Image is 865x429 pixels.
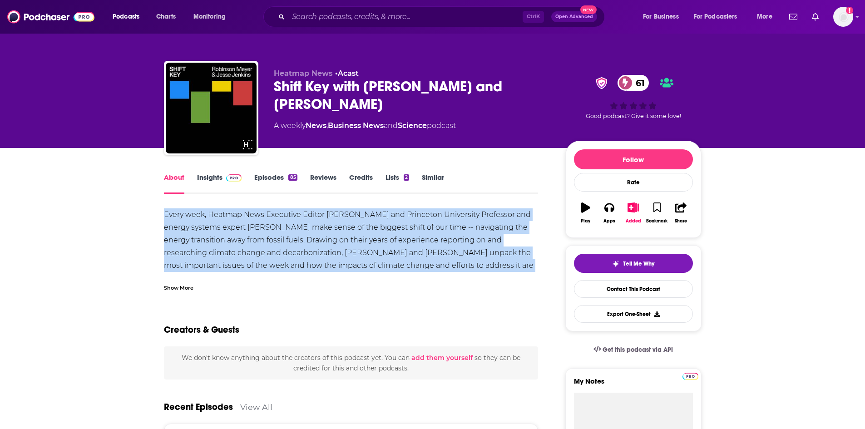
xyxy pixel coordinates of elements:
a: InsightsPodchaser Pro [197,173,242,194]
span: Heatmap News [274,69,333,78]
button: Follow [574,149,693,169]
a: About [164,173,184,194]
button: Play [574,197,598,229]
span: Charts [156,10,176,23]
span: Tell Me Why [623,260,654,267]
button: open menu [637,10,690,24]
button: Apps [598,197,621,229]
span: New [580,5,597,14]
a: Lists2 [386,173,409,194]
img: User Profile [833,7,853,27]
div: Bookmark [646,218,667,224]
span: Monitoring [193,10,226,23]
div: Search podcasts, credits, & more... [272,6,613,27]
span: , [326,121,328,130]
a: Business News [328,121,384,130]
img: verified Badge [593,77,610,89]
a: Reviews [310,173,336,194]
div: Every week, Heatmap News Executive Editor [PERSON_NAME] and Princeton University Professor and en... [164,208,539,310]
div: A weekly podcast [274,120,456,131]
span: 61 [627,75,649,91]
img: Podchaser - Follow, Share and Rate Podcasts [7,8,94,25]
a: News [306,121,326,130]
button: Show profile menu [833,7,853,27]
button: Share [669,197,692,229]
a: Get this podcast via API [586,339,681,361]
div: Apps [603,218,615,224]
span: and [384,121,398,130]
div: Added [626,218,641,224]
a: Show notifications dropdown [808,9,822,25]
button: open menu [688,10,751,24]
span: Good podcast? Give it some love! [586,113,681,119]
a: Pro website [682,371,698,380]
button: open menu [751,10,784,24]
button: add them yourself [411,354,473,361]
a: Acast [338,69,359,78]
h2: Creators & Guests [164,324,239,335]
a: Similar [422,173,444,194]
span: • [335,69,359,78]
span: Get this podcast via API [603,346,673,354]
button: Export One-Sheet [574,305,693,323]
label: My Notes [574,377,693,393]
span: Open Advanced [555,15,593,19]
a: Show notifications dropdown [786,9,801,25]
img: Podchaser Pro [226,174,242,182]
span: Podcasts [113,10,139,23]
div: verified Badge61Good podcast? Give it some love! [565,69,702,125]
button: Bookmark [645,197,669,229]
a: Charts [150,10,181,24]
img: Shift Key with Robinson Meyer and Jesse Jenkins [166,63,257,153]
span: Ctrl K [523,11,544,23]
span: For Podcasters [694,10,737,23]
a: Contact This Podcast [574,280,693,298]
a: Recent Episodes [164,401,233,413]
div: Share [675,218,687,224]
div: 2 [404,174,409,181]
span: Logged in as DeversFranklin [833,7,853,27]
div: 85 [288,174,297,181]
div: Play [581,218,590,224]
button: Open AdvancedNew [551,11,597,22]
button: open menu [187,10,237,24]
a: 61 [618,75,649,91]
span: We don't know anything about the creators of this podcast yet . You can so they can be credited f... [182,354,520,372]
a: Science [398,121,427,130]
a: Episodes85 [254,173,297,194]
span: For Business [643,10,679,23]
div: Rate [574,173,693,192]
a: Credits [349,173,373,194]
img: tell me why sparkle [612,260,619,267]
a: View All [240,402,272,412]
button: tell me why sparkleTell Me Why [574,254,693,273]
button: open menu [106,10,151,24]
img: Podchaser Pro [682,373,698,380]
input: Search podcasts, credits, & more... [288,10,523,24]
button: Added [621,197,645,229]
svg: Add a profile image [846,7,853,14]
span: More [757,10,772,23]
